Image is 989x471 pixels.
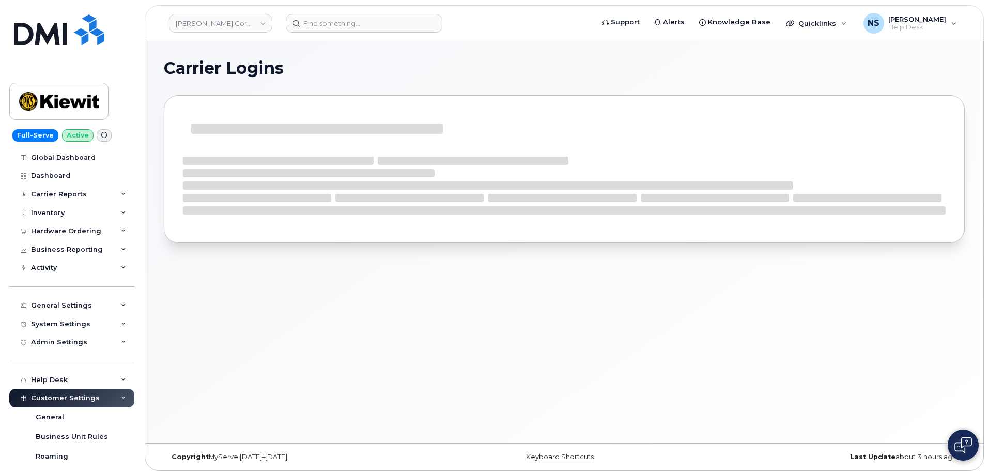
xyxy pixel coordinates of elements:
img: Open chat [954,437,972,453]
div: about 3 hours ago [698,453,965,461]
a: Keyboard Shortcuts [526,453,594,461]
div: MyServe [DATE]–[DATE] [164,453,431,461]
strong: Copyright [172,453,209,461]
span: Carrier Logins [164,60,284,76]
strong: Last Update [850,453,895,461]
